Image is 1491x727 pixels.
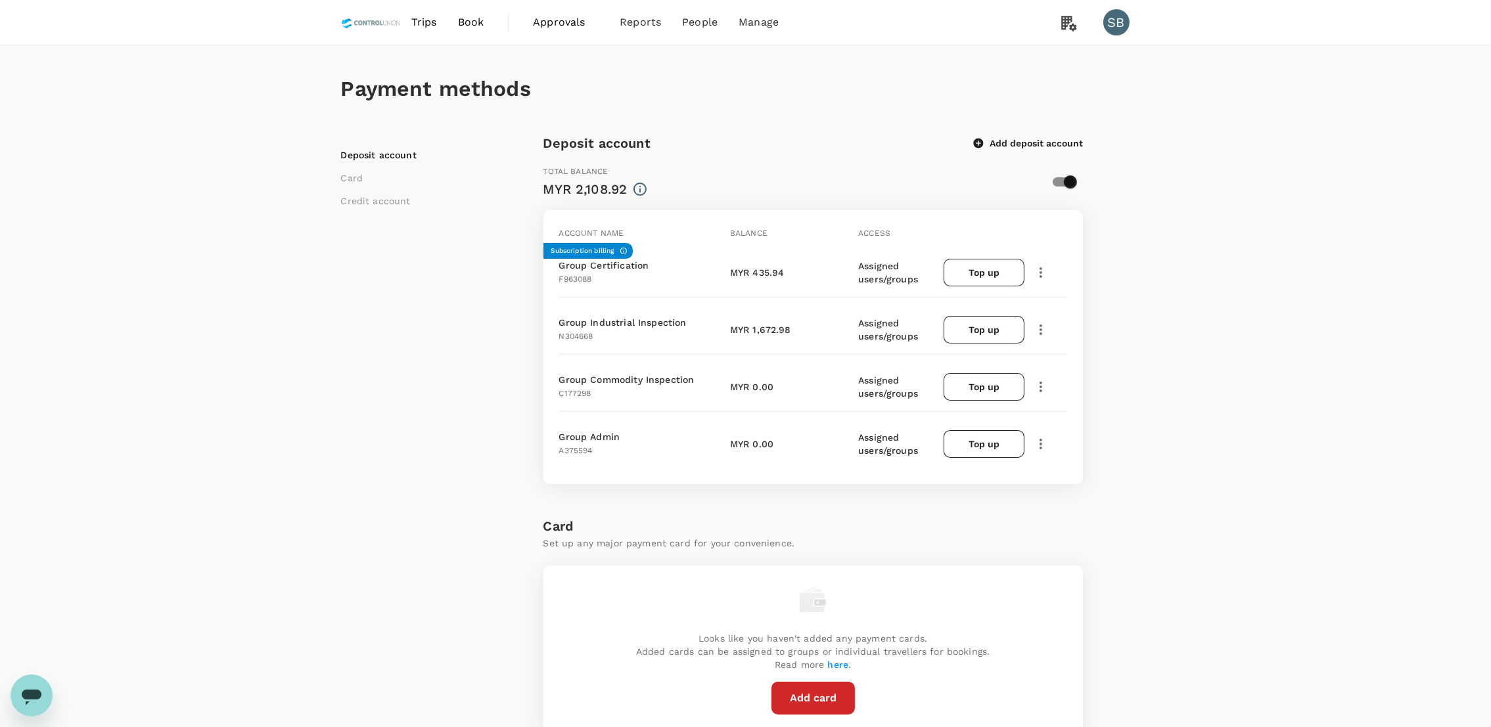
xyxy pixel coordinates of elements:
[730,437,773,451] p: MYR 0.00
[944,259,1024,286] button: Top up
[944,316,1024,343] button: Top up
[533,14,599,30] span: Approvals
[559,373,695,386] p: Group Commodity Inspection
[682,14,718,30] span: People
[341,8,401,37] img: Control Union Malaysia Sdn. Bhd.
[636,632,990,671] p: Looks like you haven't added any payment cards. Added cards can be assigned to groups or individu...
[974,137,1083,149] button: Add deposit account
[730,380,773,393] p: MYR 0.00
[1103,9,1130,35] div: SB
[551,246,614,256] h6: Subscription billing
[858,229,890,238] span: Access
[858,261,918,284] span: Assigned users/groups
[771,682,855,715] button: Add card
[341,77,1151,101] h1: Payment methods
[858,318,918,341] span: Assigned users/groups
[543,133,651,154] h6: Deposit account
[543,516,1083,537] h6: Card
[543,179,628,200] div: MYR 2,108.92
[341,148,505,162] li: Deposit account
[730,323,791,336] p: MYR 1,672.98
[559,430,620,443] p: Group Admin
[559,389,591,398] span: C177298
[944,373,1024,401] button: Top up
[543,167,608,176] span: Total balance
[730,266,785,279] p: MYR 435.94
[858,375,918,399] span: Assigned users/groups
[411,14,437,30] span: Trips
[559,229,624,238] span: Account name
[559,259,649,272] p: Group Certification
[730,229,768,238] span: Balance
[341,194,505,208] li: Credit account
[458,14,484,30] span: Book
[944,430,1024,458] button: Top up
[559,275,592,284] span: F963088
[559,332,593,341] span: N304668
[341,171,505,185] li: Card
[11,674,53,716] iframe: Button to launch messaging window
[620,14,661,30] span: Reports
[828,659,849,670] a: here
[559,316,687,329] p: Group Industrial Inspection
[559,446,593,455] span: A375594
[800,586,826,613] img: empty
[858,432,918,456] span: Assigned users/groups
[739,14,779,30] span: Manage
[543,537,1083,550] p: Set up any major payment card for your convenience.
